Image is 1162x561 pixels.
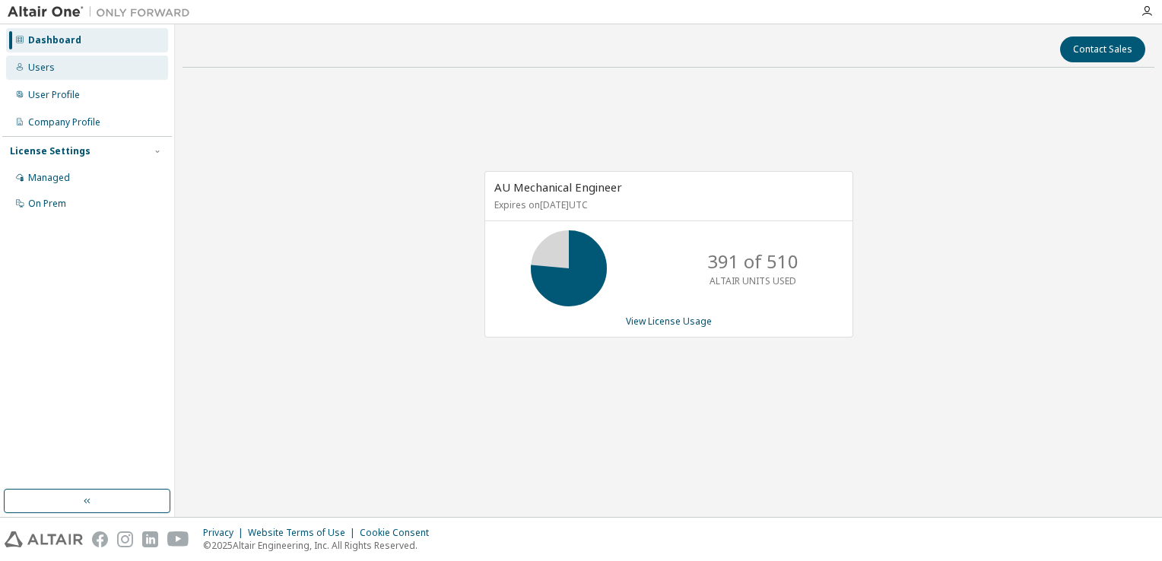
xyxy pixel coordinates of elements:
div: License Settings [10,145,90,157]
div: Privacy [203,527,248,539]
img: Altair One [8,5,198,20]
p: ALTAIR UNITS USED [710,274,796,287]
a: View License Usage [626,315,712,328]
p: Expires on [DATE] UTC [494,198,840,211]
button: Contact Sales [1060,36,1145,62]
div: Cookie Consent [360,527,438,539]
p: © 2025 Altair Engineering, Inc. All Rights Reserved. [203,539,438,552]
img: instagram.svg [117,531,133,547]
div: Users [28,62,55,74]
div: Managed [28,172,70,184]
p: 391 of 510 [707,249,798,274]
img: linkedin.svg [142,531,158,547]
div: Dashboard [28,34,81,46]
div: Company Profile [28,116,100,128]
div: Website Terms of Use [248,527,360,539]
img: altair_logo.svg [5,531,83,547]
div: User Profile [28,89,80,101]
span: AU Mechanical Engineer [494,179,622,195]
img: facebook.svg [92,531,108,547]
img: youtube.svg [167,531,189,547]
div: On Prem [28,198,66,210]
